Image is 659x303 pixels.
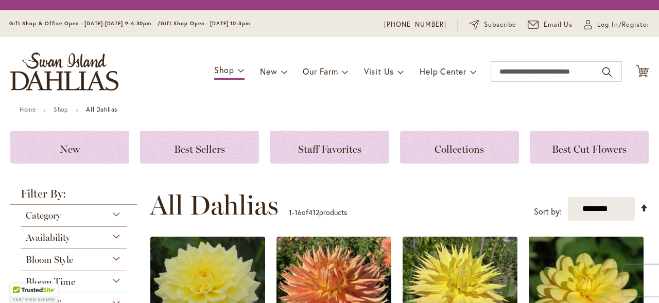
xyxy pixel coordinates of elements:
span: Shop [214,64,234,75]
span: Visit Us [364,66,394,77]
span: Gift Shop & Office Open - [DATE]-[DATE] 9-4:30pm / [9,20,161,27]
strong: All Dahlias [86,105,117,113]
span: All Dahlias [150,190,279,221]
a: [PHONE_NUMBER] [384,20,446,30]
a: Subscribe [470,20,516,30]
span: 1 [289,207,292,217]
span: Availability [26,232,70,243]
span: Help Center [420,66,466,77]
a: Email Us [528,20,573,30]
a: Log In/Register [584,20,650,30]
label: Sort by: [534,202,562,221]
a: Best Cut Flowers [530,131,649,164]
span: New [260,66,277,77]
a: Collections [400,131,519,164]
span: Bloom Style [26,254,73,265]
span: Bloom Time [26,276,75,288]
span: Our Farm [303,66,338,77]
a: Best Sellers [140,131,259,164]
span: Subscribe [484,20,516,30]
span: New [60,143,80,155]
a: store logo [10,52,118,91]
button: Search [602,64,612,80]
span: Category [26,210,61,221]
a: Home [20,105,36,113]
a: Staff Favorites [270,131,389,164]
span: 16 [294,207,302,217]
span: Gift Shop Open - [DATE] 10-3pm [161,20,250,27]
span: 412 [308,207,319,217]
strong: Filter By: [10,188,137,205]
span: Log In/Register [597,20,650,30]
span: Staff Favorites [298,143,361,155]
iframe: Launch Accessibility Center [8,266,37,295]
span: Best Cut Flowers [552,143,627,155]
p: - of products [289,204,347,221]
span: Collections [435,143,484,155]
a: Shop [54,105,68,113]
span: Email Us [544,20,573,30]
span: Best Sellers [174,143,225,155]
a: New [10,131,129,164]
